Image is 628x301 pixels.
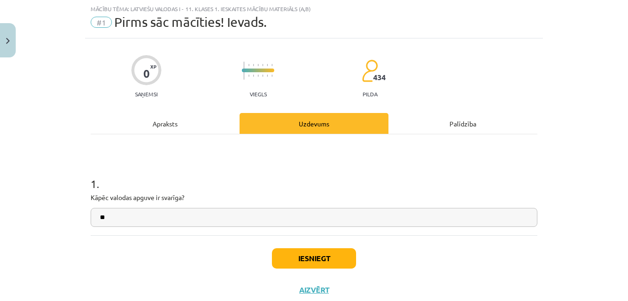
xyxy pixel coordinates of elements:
img: icon-short-line-57e1e144782c952c97e751825c79c345078a6d821885a25fce030b3d8c18986b.svg [253,75,254,77]
button: Aizvērt [296,285,332,295]
span: #1 [91,17,112,28]
span: 434 [373,73,386,82]
img: icon-short-line-57e1e144782c952c97e751825c79c345078a6d821885a25fce030b3d8c18986b.svg [271,64,272,66]
img: icon-short-line-57e1e144782c952c97e751825c79c345078a6d821885a25fce030b3d8c18986b.svg [248,75,249,77]
p: Saņemsi [131,91,161,97]
p: pilda [363,91,377,97]
img: icon-close-lesson-0947bae3869378f0d4975bcd49f059093ad1ed9edebbc8119c70593378902aed.svg [6,38,10,44]
img: icon-short-line-57e1e144782c952c97e751825c79c345078a6d821885a25fce030b3d8c18986b.svg [258,75,259,77]
div: Mācību tēma: Latviešu valodas i - 11. klases 1. ieskaites mācību materiāls (a,b) [91,6,537,12]
img: icon-short-line-57e1e144782c952c97e751825c79c345078a6d821885a25fce030b3d8c18986b.svg [262,64,263,66]
p: Kāpēc valodas apguve ir svarīga? [91,193,537,202]
img: icon-short-line-57e1e144782c952c97e751825c79c345078a6d821885a25fce030b3d8c18986b.svg [262,75,263,77]
img: icon-short-line-57e1e144782c952c97e751825c79c345078a6d821885a25fce030b3d8c18986b.svg [267,75,268,77]
img: students-c634bb4e5e11cddfef0936a35e636f08e4e9abd3cc4e673bd6f9a4125e45ecb1.svg [362,59,378,82]
img: icon-short-line-57e1e144782c952c97e751825c79c345078a6d821885a25fce030b3d8c18986b.svg [258,64,259,66]
span: XP [150,64,156,69]
img: icon-short-line-57e1e144782c952c97e751825c79c345078a6d821885a25fce030b3d8c18986b.svg [267,64,268,66]
img: icon-long-line-d9ea69661e0d244f92f715978eff75569469978d946b2353a9bb055b3ed8787d.svg [244,62,245,80]
img: icon-short-line-57e1e144782c952c97e751825c79c345078a6d821885a25fce030b3d8c18986b.svg [271,75,272,77]
div: Apraksts [91,113,240,134]
h1: 1 . [91,161,537,190]
div: Palīdzība [388,113,537,134]
span: Pirms sāc mācīties! Ievads. [114,14,267,30]
p: Viegls [250,91,267,97]
button: Iesniegt [272,248,356,269]
img: icon-short-line-57e1e144782c952c97e751825c79c345078a6d821885a25fce030b3d8c18986b.svg [248,64,249,66]
img: icon-short-line-57e1e144782c952c97e751825c79c345078a6d821885a25fce030b3d8c18986b.svg [253,64,254,66]
div: Uzdevums [240,113,388,134]
div: 0 [143,67,150,80]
